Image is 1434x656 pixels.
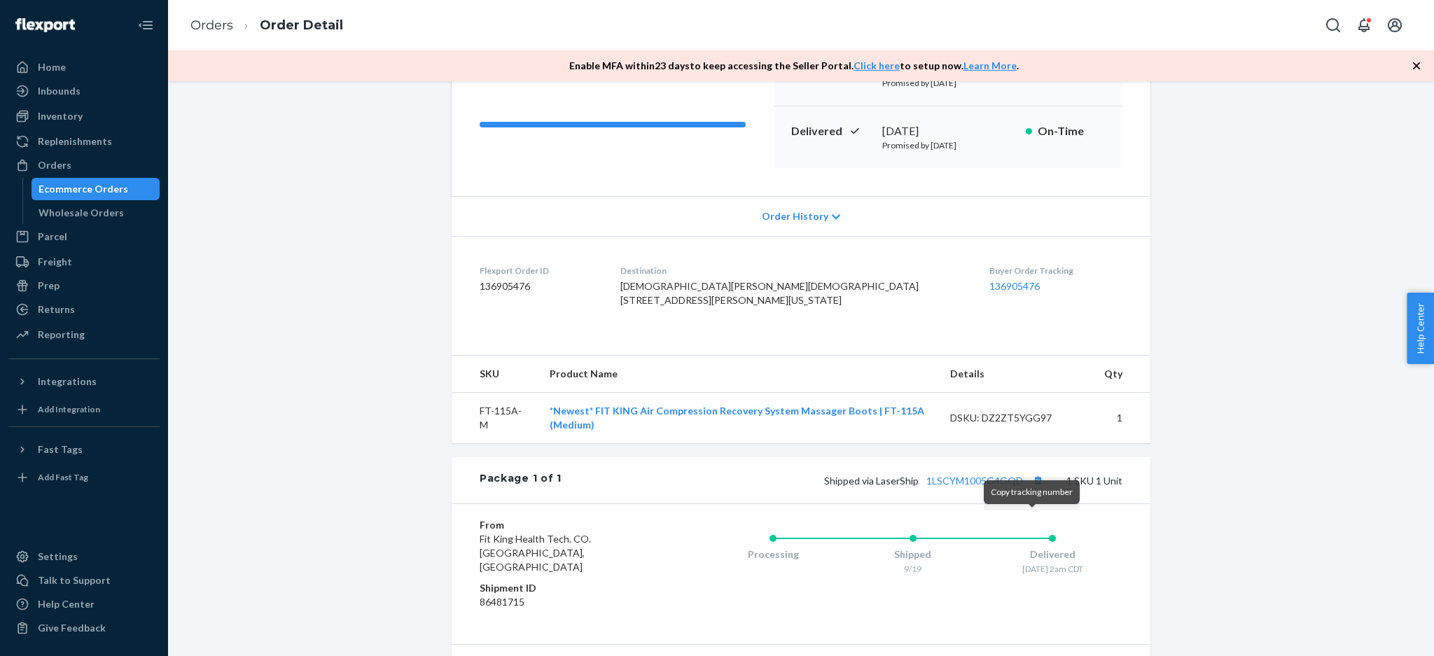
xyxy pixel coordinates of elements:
div: Orders [38,158,71,172]
div: Wholesale Orders [39,206,124,220]
dd: 136905476 [480,279,598,293]
div: Replenishments [38,134,112,148]
dt: Buyer Order Tracking [989,265,1122,277]
a: Orders [8,154,160,176]
div: Shipped [843,547,983,561]
div: [DATE] 2am CDT [982,563,1122,575]
a: Inbounds [8,80,160,102]
button: Help Center [1407,293,1434,364]
div: Settings [38,550,78,564]
p: Delivered [791,123,871,139]
p: Promised by [DATE] [882,77,1015,89]
th: Details [939,356,1093,393]
div: Inbounds [38,84,81,98]
div: 1 SKU 1 Unit [562,471,1122,489]
a: Prep [8,274,160,297]
a: Ecommerce Orders [32,178,160,200]
button: Copy tracking number [1029,471,1047,489]
div: Package 1 of 1 [480,471,562,489]
a: Settings [8,545,160,568]
a: Order Detail [260,18,343,33]
button: Open notifications [1350,11,1378,39]
a: 136905476 [989,280,1040,292]
button: Fast Tags [8,438,160,461]
div: Help Center [38,597,95,611]
a: *Newest* FIT KING Air Compression Recovery System Massager Boots | FT-115A (Medium) [550,405,924,431]
div: Inventory [38,109,83,123]
dt: Destination [620,265,968,277]
dt: Flexport Order ID [480,265,598,277]
a: Talk to Support [8,569,160,592]
button: Open account menu [1381,11,1409,39]
a: Returns [8,298,160,321]
div: Fast Tags [38,442,83,456]
dt: Shipment ID [480,581,647,595]
button: Open Search Box [1319,11,1347,39]
p: On-Time [1038,123,1106,139]
dt: From [480,518,647,532]
td: FT-115A-M [452,393,538,444]
div: Home [38,60,66,74]
div: 9/19 [843,563,983,575]
a: Inventory [8,105,160,127]
div: Integrations [38,375,97,389]
div: Give Feedback [38,621,106,635]
div: Reporting [38,328,85,342]
div: Processing [703,547,843,561]
span: Order History [762,209,828,223]
a: Add Integration [8,398,160,421]
button: Give Feedback [8,617,160,639]
span: Fit King Health Tech. CO. [GEOGRAPHIC_DATA], [GEOGRAPHIC_DATA] [480,533,591,573]
a: Reporting [8,323,160,346]
p: Promised by [DATE] [882,139,1015,151]
td: 1 [1093,393,1150,444]
th: Qty [1093,356,1150,393]
div: Returns [38,302,75,316]
div: Add Integration [38,403,100,415]
a: Learn More [963,60,1017,71]
p: Enable MFA within 23 days to keep accessing the Seller Portal. to setup now. . [569,59,1019,73]
div: Delivered [982,547,1122,561]
span: [DEMOGRAPHIC_DATA][PERSON_NAME][DEMOGRAPHIC_DATA] [STREET_ADDRESS][PERSON_NAME][US_STATE] [620,280,919,306]
div: DSKU: DZ2ZT5YGG97 [950,411,1082,425]
span: Copy tracking number [991,487,1073,497]
a: Add Fast Tag [8,466,160,489]
a: 1LSCYM1005G4GQD [926,475,1023,487]
div: Parcel [38,230,67,244]
th: SKU [452,356,538,393]
a: Freight [8,251,160,273]
span: Shipped via LaserShip [824,475,1047,487]
a: Help Center [8,593,160,615]
a: Wholesale Orders [32,202,160,224]
div: Prep [38,279,60,293]
div: Talk to Support [38,573,111,587]
a: Home [8,56,160,78]
a: Click here [854,60,900,71]
th: Product Name [538,356,939,393]
div: Add Fast Tag [38,471,88,483]
div: Freight [38,255,72,269]
a: Replenishments [8,130,160,153]
a: Parcel [8,225,160,248]
ol: breadcrumbs [179,5,354,46]
button: Integrations [8,370,160,393]
a: Orders [190,18,233,33]
img: Flexport logo [15,18,75,32]
div: Ecommerce Orders [39,182,128,196]
dd: 86481715 [480,595,647,609]
div: [DATE] [882,123,1015,139]
button: Close Navigation [132,11,160,39]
